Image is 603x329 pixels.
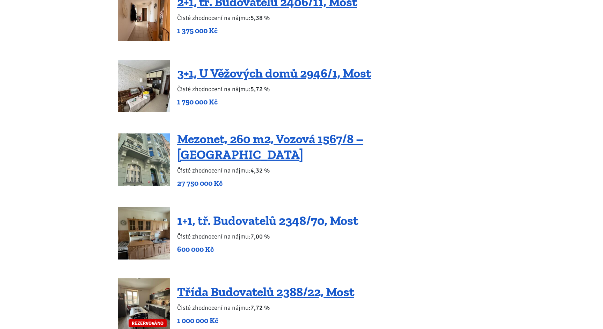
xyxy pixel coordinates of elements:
[177,166,486,175] p: Čisté zhodnocení na nájmu:
[250,85,270,93] b: 5,72 %
[177,26,357,36] p: 1 375 000 Kč
[177,213,358,228] a: 1+1, tř. Budovatelů 2348/70, Most
[250,304,270,312] b: 7,72 %
[177,131,363,162] a: Mezonet, 260 m2, Vozová 1567/8 – [GEOGRAPHIC_DATA]
[177,244,358,254] p: 600 000 Kč
[129,319,167,327] span: REZERVOVÁNO
[177,303,354,313] p: Čisté zhodnocení na nájmu:
[177,178,486,188] p: 27 750 000 Kč
[177,316,354,326] p: 1 000 000 Kč
[177,84,371,94] p: Čisté zhodnocení na nájmu:
[177,97,371,107] p: 1 750 000 Kč
[177,66,371,81] a: 3+1, U Věžových domů 2946/1, Most
[177,13,357,23] p: Čisté zhodnocení na nájmu:
[177,232,358,241] p: Čisté zhodnocení na nájmu:
[250,167,270,174] b: 4,32 %
[250,14,270,22] b: 5,38 %
[250,233,270,240] b: 7,00 %
[177,284,354,299] a: Třída Budovatelů 2388/22, Most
